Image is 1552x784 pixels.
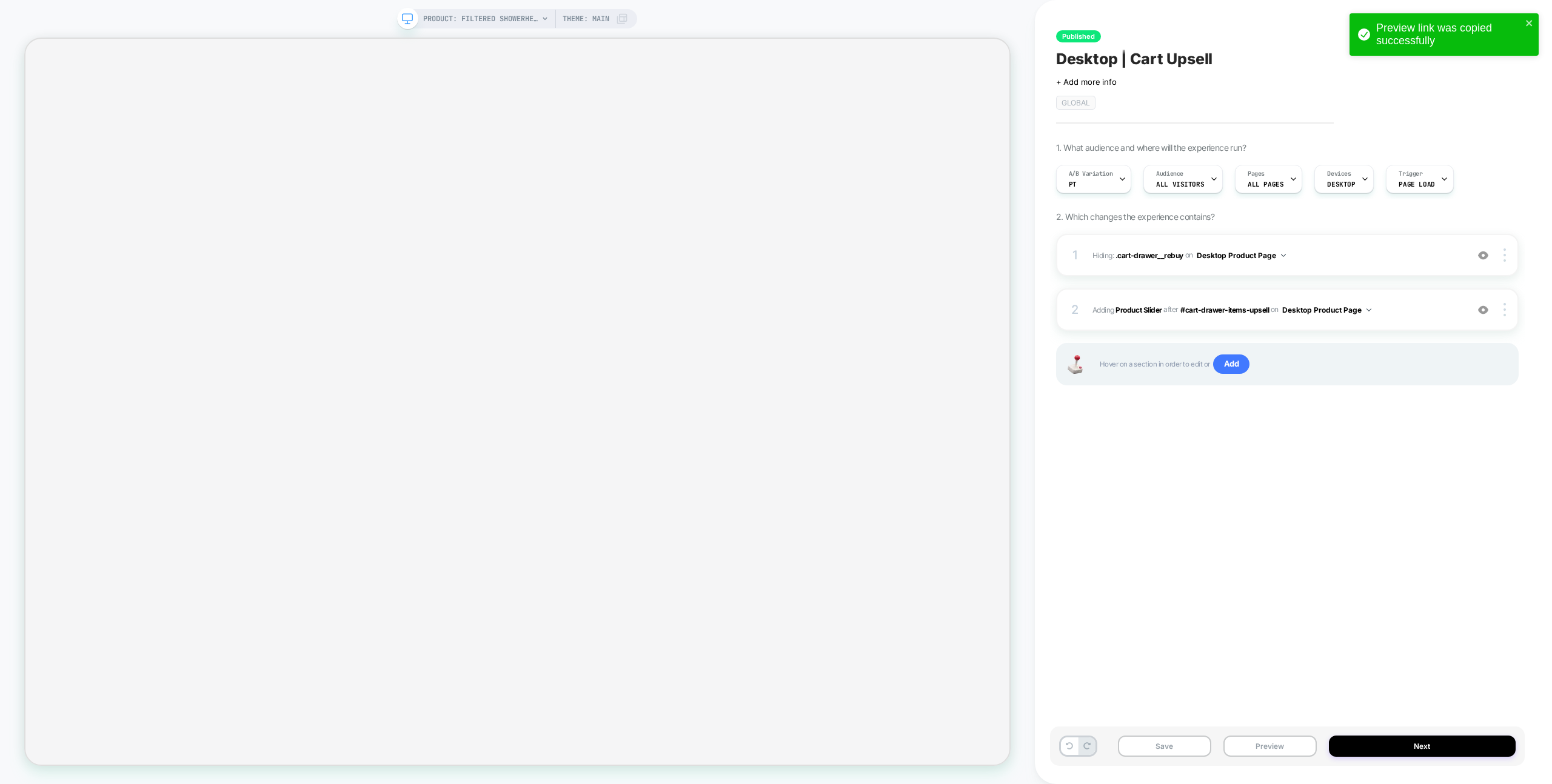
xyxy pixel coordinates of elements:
span: 1. What audience and where will the experience run? [1056,142,1246,153]
span: Trigger [1399,170,1422,178]
div: 2 [1069,299,1082,321]
span: All Visitors [1156,180,1204,188]
img: crossed eye [1478,250,1488,261]
button: Save [1118,736,1211,757]
span: DESKTOP [1327,180,1355,188]
b: Product Slider [1115,305,1162,314]
span: Published [1056,30,1101,42]
span: Audience [1156,170,1183,178]
img: down arrow [1366,308,1371,311]
span: Hover on a section in order to edit or [1100,354,1505,374]
img: close [1503,303,1506,316]
button: Desktop Product Page [1282,302,1371,317]
span: PRODUCT: Filtered Showerhead [the canopy shower head] [423,9,538,28]
img: crossed eye [1478,305,1488,315]
button: close [1525,18,1534,30]
button: Desktop Product Page [1197,248,1286,263]
div: 1 [1069,244,1082,266]
img: down arrow [1281,254,1286,257]
span: Hiding : [1092,248,1461,263]
span: PT [1069,180,1077,188]
img: Joystick [1063,355,1088,374]
span: A/B Variation [1069,170,1113,178]
span: Devices [1327,170,1351,178]
span: Theme: MAIN [563,9,609,28]
span: on [1185,248,1193,262]
img: close [1503,248,1506,262]
span: AFTER [1163,305,1179,314]
button: Preview [1223,736,1317,757]
span: 2. Which changes the experience contains? [1056,211,1214,222]
button: Next [1329,736,1516,757]
span: ALL PAGES [1248,180,1283,188]
span: + Add more info [1056,77,1117,87]
span: on [1271,303,1279,316]
span: Pages [1248,170,1265,178]
span: Desktop | Cart Upsell [1056,50,1213,68]
span: #cart-drawer-items-upsell [1180,305,1269,314]
span: Add [1213,354,1250,374]
span: GLOBAL [1056,96,1095,110]
span: .cart-drawer__rebuy [1115,250,1183,259]
div: Preview link was copied successfully [1376,22,1522,47]
span: Adding [1092,305,1162,314]
span: Page Load [1399,180,1434,188]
